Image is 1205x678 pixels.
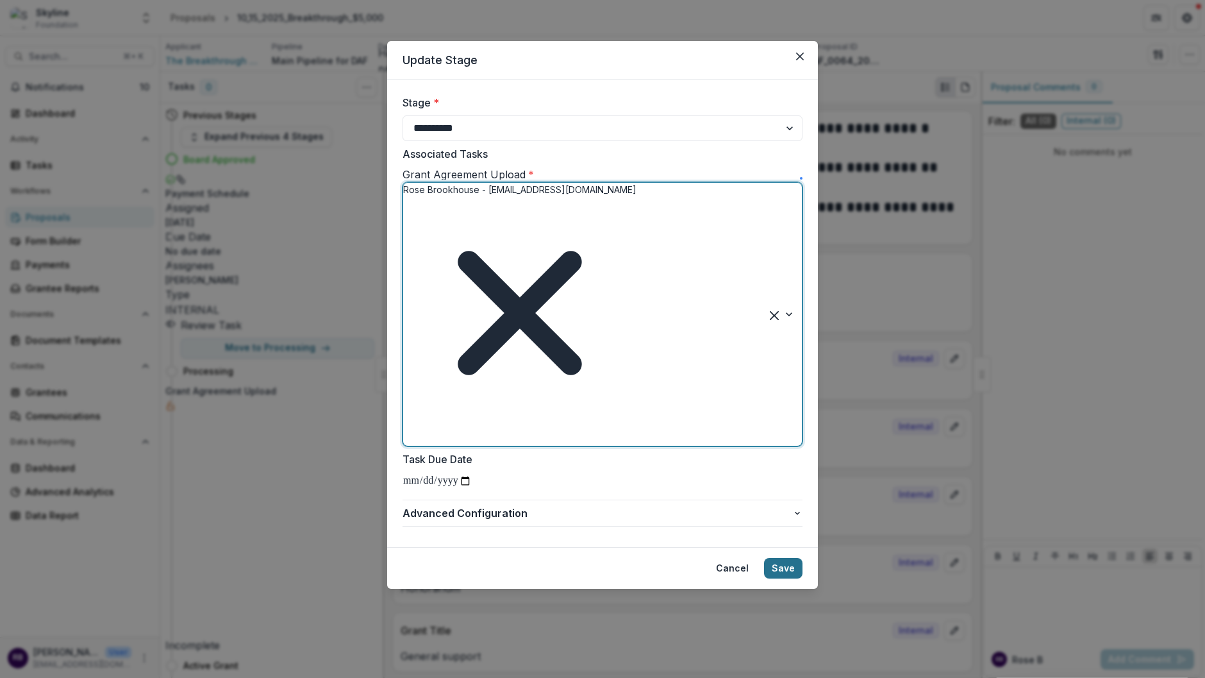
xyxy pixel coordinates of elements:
[403,95,795,110] label: Stage
[403,452,795,467] label: Task Due Date
[387,41,818,80] header: Update Stage
[403,505,792,521] span: Advanced Configuration
[708,558,756,579] button: Cancel
[403,146,795,162] label: Associated Tasks
[403,184,636,195] span: Rose Brookhouse - [EMAIL_ADDRESS][DOMAIN_NAME]
[770,308,779,321] div: Clear selected options
[764,558,802,579] button: Save
[403,167,534,182] label: Grant Agreement Upload
[403,500,802,526] button: Advanced Configuration
[790,46,810,67] button: Close
[403,196,636,430] div: Remove Rose Brookhouse - rose@skylinefoundation.org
